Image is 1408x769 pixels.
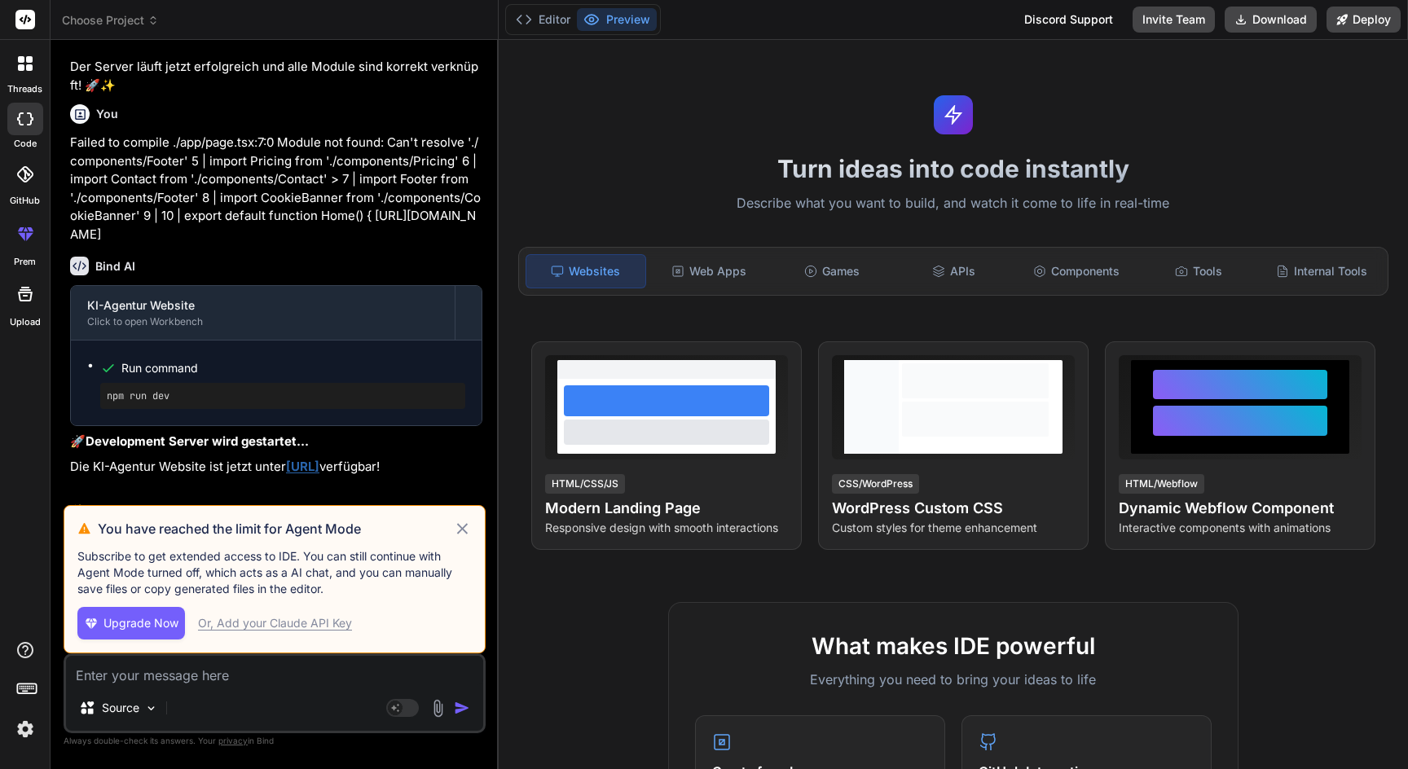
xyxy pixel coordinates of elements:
img: Pick Models [144,701,158,715]
h4: Modern Landing Page [545,497,788,520]
div: CSS/WordPress [832,474,919,494]
div: Components [1017,254,1136,288]
h2: What makes IDE powerful [695,629,1212,663]
a: [URL] [286,459,319,474]
img: settings [11,715,39,743]
span: Upgrade Now [103,615,178,631]
label: GitHub [10,194,40,208]
button: Editor [509,8,577,31]
p: Responsive design with smooth interactions [545,520,788,536]
div: APIs [895,254,1014,288]
label: code [14,137,37,151]
pre: npm run dev [107,389,459,402]
button: Download [1225,7,1317,33]
strong: Development Server wird gestartet... [86,433,309,449]
p: Everything you need to bring your ideas to life [695,670,1212,689]
div: Web Apps [649,254,768,288]
p: 🚀 [70,433,482,451]
h3: You have reached the limit for Agent Mode [98,519,453,538]
button: Preview [577,8,657,31]
p: Subscribe to get extended access to IDE. You can still continue with Agent Mode turned off, which... [77,548,472,597]
img: icon [454,700,470,716]
h6: You [96,106,118,122]
p: Describe what you want to build, and watch it come to life in real-time [508,193,1398,214]
div: Or, Add your Claude API Key [198,615,352,631]
div: KI-Agentur Website [87,297,438,314]
h4: WordPress Custom CSS [832,497,1075,520]
p: Always double-check its answers. Your in Bind [64,733,486,749]
p: Failed to compile ./app/page.tsx:7:0 Module not found: Can't resolve './components/Footer' 5 | im... [70,134,482,244]
img: attachment [429,699,447,718]
div: Internal Tools [1262,254,1381,288]
p: Source [102,700,139,716]
div: HTML/Webflow [1119,474,1204,494]
button: KI-Agentur WebsiteClick to open Workbench [71,286,455,340]
h2: ✨ [70,502,482,521]
button: Invite Team [1133,7,1215,33]
div: Click to open Workbench [87,315,438,328]
label: threads [7,82,42,96]
span: Choose Project [62,12,159,29]
h1: Turn ideas into code instantly [508,154,1398,183]
p: Die KI-Agentur Website ist jetzt unter verfügbar! [70,458,482,477]
h4: Dynamic Webflow Component [1119,497,1362,520]
div: Websites [526,254,646,288]
div: Games [772,254,891,288]
label: Upload [10,315,41,329]
strong: Was Sie sehen werden: [86,503,229,518]
p: Interactive components with animations [1119,520,1362,536]
button: Deploy [1327,7,1401,33]
p: Custom styles for theme enhancement [832,520,1075,536]
span: privacy [218,736,248,745]
label: prem [14,255,36,269]
div: HTML/CSS/JS [545,474,625,494]
p: Der Server läuft jetzt erfolgreich und alle Module sind korrekt verknüpft! 🚀✨ [70,58,482,94]
div: Tools [1139,254,1258,288]
span: Run command [121,360,465,376]
button: Upgrade Now [77,607,185,639]
div: Discord Support [1014,7,1123,33]
h6: Bind AI [95,258,135,275]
